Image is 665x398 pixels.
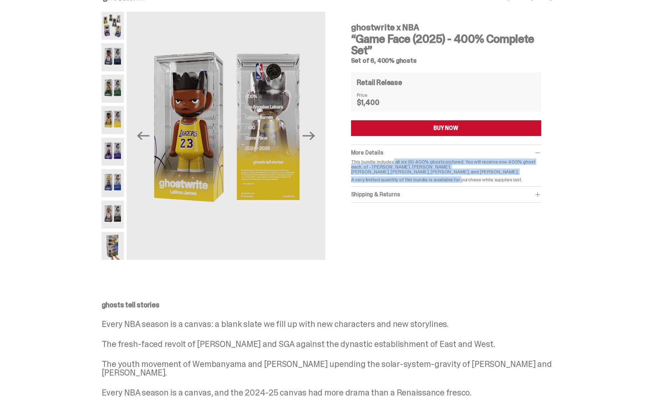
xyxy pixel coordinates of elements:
button: Previous [135,128,151,144]
div: Shipping & Returns [351,191,541,198]
p: Every NBA season is a canvas: a blank slate we fill up with new characters and new storylines. [102,320,558,328]
div: BUY NOW [433,125,458,131]
img: NBA-400-HG%20Bron.png [102,106,124,134]
p: This bundle includes all six (6) 400% ghosts pictured. You will receive one 400% ghost each, of -... [351,159,541,174]
img: NBA-400-HG-Steph.png [102,169,124,197]
h3: “Game Face (2025) - 400% Complete Set” [351,33,541,56]
img: NBA-400-HG-Wemby.png [102,201,124,228]
button: Next [301,128,317,144]
h4: Retail Release [357,79,402,86]
img: NBA-400-HG-Giannis.png [102,75,124,102]
img: NBA-400-HG-Scale.png [102,232,124,260]
p: ghosts tell stories [102,301,558,308]
img: NBA-400-HG-Ant.png [102,43,124,71]
img: NBA-400-HG-Luka.png [102,138,124,166]
p: Every NBA season is a canvas, and the 2024-25 canvas had more drama than a Renaissance fresco. [102,388,558,397]
span: More Details [351,149,383,156]
dd: $1,400 [357,99,392,106]
p: A very limited quantity of this bundle is available for purchase while supplies last. [351,177,541,182]
p: The fresh-faced revolt of [PERSON_NAME] and SGA against the dynastic establishment of East and West. [102,340,558,348]
img: NBA-400-HG-Main.png [102,12,124,40]
h5: Set of 6, 400% ghosts [351,57,541,64]
img: NBA-400-HG%20Bron.png [127,12,325,260]
dt: Price [357,92,392,97]
button: BUY NOW [351,120,541,136]
h4: ghostwrite x NBA [351,23,541,32]
p: The youth movement of Wembanyama and [PERSON_NAME] upending the solar-system-gravity of [PERSON_N... [102,360,558,377]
